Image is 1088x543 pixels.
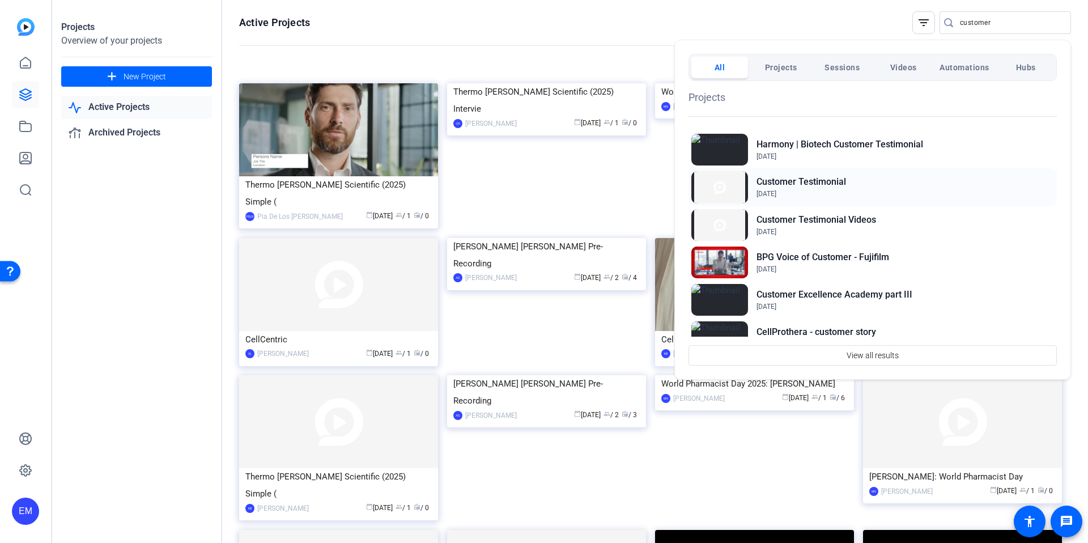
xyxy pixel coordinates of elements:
[756,303,776,311] span: [DATE]
[688,345,1057,366] button: View all results
[847,345,899,366] span: View all results
[756,251,889,264] h2: BPG Voice of Customer - Fujifilm
[691,321,748,353] img: Thumbnail
[890,57,917,78] span: Videos
[691,134,748,166] img: Thumbnail
[824,57,860,78] span: Sessions
[756,325,876,339] h2: CellProthera - customer story
[756,265,776,273] span: [DATE]
[691,209,748,241] img: Thumbnail
[756,213,876,227] h2: Customer Testimonial Videos
[756,138,923,151] h2: Harmony | Biotech Customer Testimonial
[691,247,748,278] img: Thumbnail
[756,228,776,236] span: [DATE]
[765,57,797,78] span: Projects
[756,288,912,302] h2: Customer Excellence Academy part III
[691,284,748,316] img: Thumbnail
[756,190,776,198] span: [DATE]
[940,57,989,78] span: Automations
[715,57,725,78] span: All
[688,90,1057,105] h1: Projects
[756,175,846,189] h2: Customer Testimonial
[691,171,748,203] img: Thumbnail
[756,152,776,160] span: [DATE]
[1016,57,1036,78] span: Hubs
